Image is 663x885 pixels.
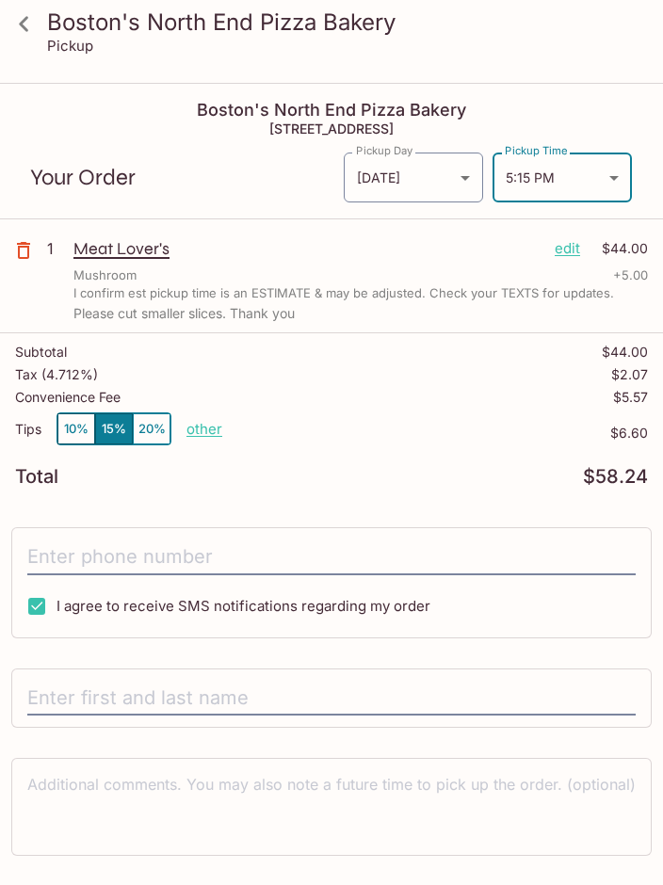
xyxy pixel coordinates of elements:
[73,266,137,284] p: Mushroom
[15,422,41,437] p: Tips
[57,413,95,444] button: 10%
[27,681,636,716] input: Enter first and last name
[591,238,648,259] p: $44.00
[95,413,133,444] button: 15%
[133,413,170,444] button: 20%
[186,420,222,438] button: other
[15,367,98,382] p: Tax ( 4.712% )
[27,539,636,575] input: Enter phone number
[47,8,648,37] h3: Boston's North End Pizza Bakery
[613,390,648,405] p: $5.57
[356,143,412,158] label: Pickup Day
[613,266,648,284] p: + 5.00
[493,153,632,202] div: 5:15 PM
[47,238,66,259] p: 1
[505,143,568,158] label: Pickup Time
[344,153,483,202] div: [DATE]
[73,238,540,259] p: Meat Lover's
[15,468,58,486] p: Total
[611,367,648,382] p: $2.07
[602,345,648,360] p: $44.00
[15,390,121,405] p: Convenience Fee
[57,597,430,615] span: I agree to receive SMS notifications regarding my order
[15,345,67,360] p: Subtotal
[583,468,648,486] p: $58.24
[73,306,648,321] p: Please cut smaller slices. Thank you
[47,37,93,55] p: Pickup
[555,238,580,259] p: edit
[30,169,343,186] p: Your Order
[73,284,614,302] p: I confirm est pickup time is an ESTIMATE & may be adjusted. Check your TEXTS for updates.
[222,426,648,441] p: $6.60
